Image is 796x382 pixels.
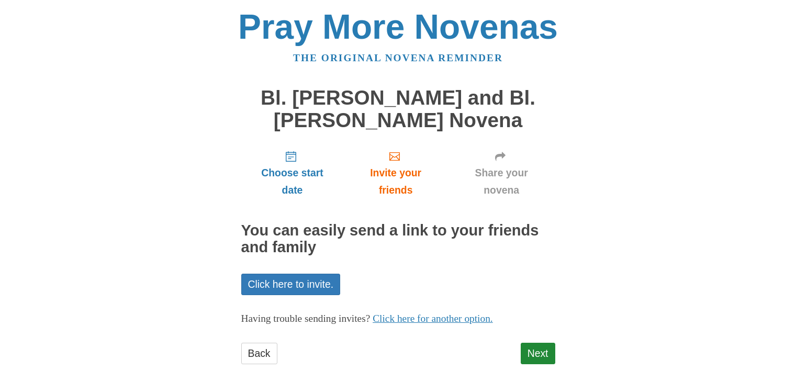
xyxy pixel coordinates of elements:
[241,343,277,364] a: Back
[458,164,545,199] span: Share your novena
[252,164,333,199] span: Choose start date
[448,142,555,204] a: Share your novena
[241,313,371,324] span: Having trouble sending invites?
[241,87,555,131] h1: Bl. [PERSON_NAME] and Bl. [PERSON_NAME] Novena
[241,142,344,204] a: Choose start date
[241,222,555,256] h2: You can easily send a link to your friends and family
[293,52,503,63] a: The original novena reminder
[241,274,341,295] a: Click here to invite.
[238,7,558,46] a: Pray More Novenas
[521,343,555,364] a: Next
[354,164,437,199] span: Invite your friends
[373,313,493,324] a: Click here for another option.
[343,142,447,204] a: Invite your friends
